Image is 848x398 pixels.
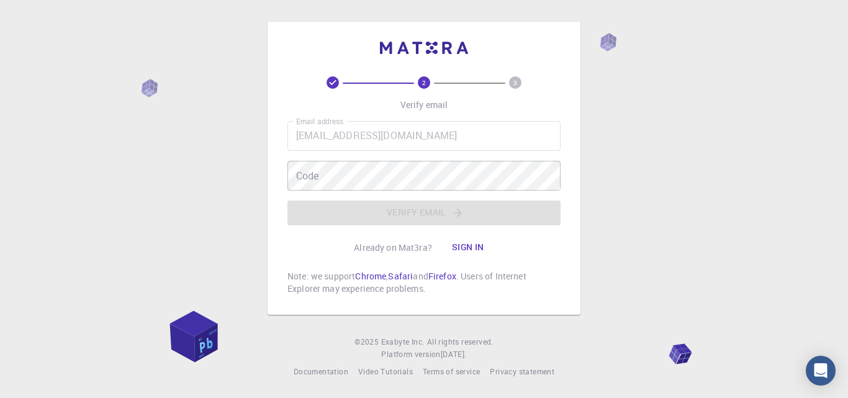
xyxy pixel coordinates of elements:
[806,356,836,386] div: Open Intercom Messenger
[294,366,348,378] a: Documentation
[381,336,425,348] a: Exabyte Inc.
[354,336,381,348] span: © 2025
[423,366,480,376] span: Terms of service
[400,99,448,111] p: Verify email
[358,366,413,378] a: Video Tutorials
[423,366,480,378] a: Terms of service
[296,116,343,127] label: Email address
[354,242,432,254] p: Already on Mat3ra?
[427,336,494,348] span: All rights reserved.
[381,337,425,346] span: Exabyte Inc.
[287,270,561,295] p: Note: we support , and . Users of Internet Explorer may experience problems.
[388,270,413,282] a: Safari
[294,366,348,376] span: Documentation
[428,270,456,282] a: Firefox
[490,366,554,378] a: Privacy statement
[441,348,467,361] a: [DATE].
[355,270,386,282] a: Chrome
[442,235,494,260] button: Sign in
[381,348,440,361] span: Platform version
[422,78,426,87] text: 2
[358,366,413,376] span: Video Tutorials
[441,349,467,359] span: [DATE] .
[513,78,517,87] text: 3
[490,366,554,376] span: Privacy statement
